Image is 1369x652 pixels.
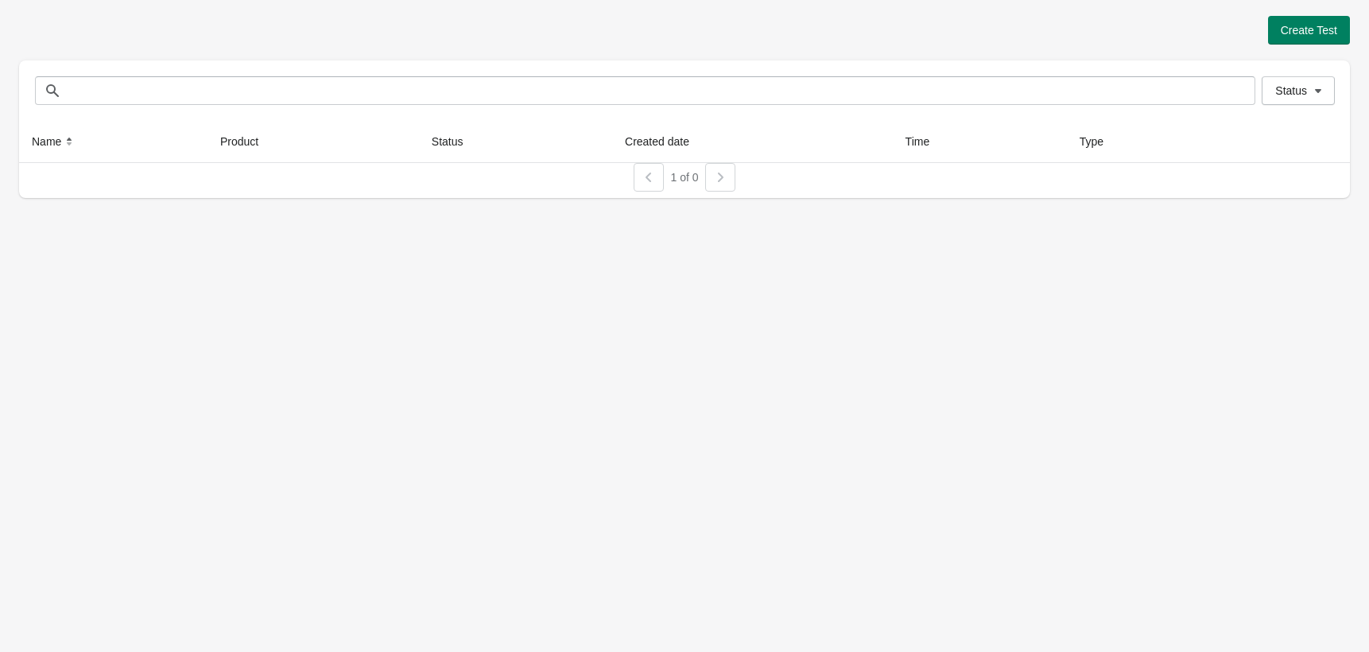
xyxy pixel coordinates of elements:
button: Name [25,127,83,156]
button: Status [425,127,486,156]
span: 1 of 0 [670,171,698,184]
span: Create Test [1281,24,1337,37]
button: Created date [619,127,712,156]
button: Status [1262,76,1335,105]
button: Create Test [1268,16,1350,45]
button: Product [214,127,281,156]
span: Status [1275,84,1307,97]
button: Type [1073,127,1126,156]
button: Time [899,127,952,156]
